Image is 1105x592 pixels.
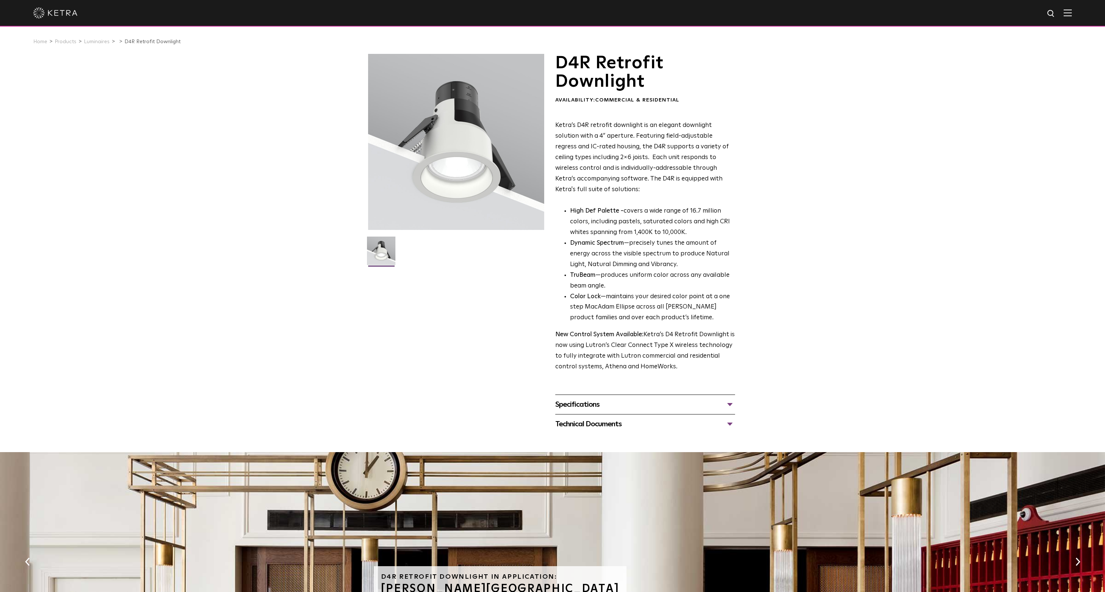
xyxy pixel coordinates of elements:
[570,272,596,278] strong: TruBeam
[24,557,31,567] button: Previous
[570,270,735,292] li: —produces uniform color across any available beam angle.
[55,39,76,44] a: Products
[555,331,644,338] strong: New Control System Available:
[555,399,735,410] div: Specifications
[124,39,181,44] a: D4R Retrofit Downlight
[1064,9,1072,16] img: Hamburger%20Nav.svg
[367,237,395,271] img: D4R Retrofit Downlight
[595,97,679,103] span: Commercial & Residential
[33,39,47,44] a: Home
[1074,557,1081,567] button: Next
[33,7,78,18] img: ketra-logo-2019-white
[570,208,624,214] strong: High Def Palette -
[570,206,735,238] p: covers a wide range of 16.7 million colors, including pastels, saturated colors and high CRI whit...
[381,574,620,580] h6: D4R Retrofit Downlight in Application:
[555,97,735,104] div: Availability:
[84,39,110,44] a: Luminaires
[555,330,735,372] p: Ketra’s D4 Retrofit Downlight is now using Lutron’s Clear Connect Type X wireless technology to f...
[570,293,601,300] strong: Color Lock
[570,238,735,270] li: —precisely tunes the amount of energy across the visible spectrum to produce Natural Light, Natur...
[1047,9,1056,18] img: search icon
[555,418,735,430] div: Technical Documents
[555,54,735,91] h1: D4R Retrofit Downlight
[570,240,624,246] strong: Dynamic Spectrum
[555,120,735,195] p: Ketra’s D4R retrofit downlight is an elegant downlight solution with a 4” aperture. Featuring fie...
[570,292,735,324] li: —maintains your desired color point at a one step MacAdam Ellipse across all [PERSON_NAME] produc...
